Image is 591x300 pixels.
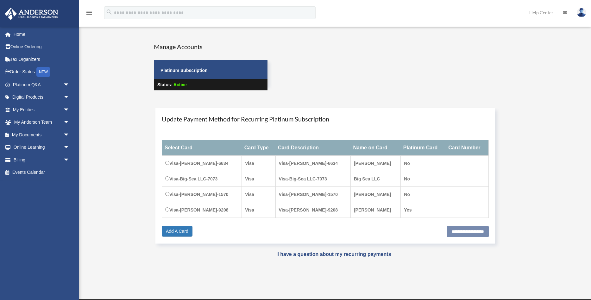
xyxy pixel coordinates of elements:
span: arrow_drop_down [63,78,76,91]
a: Home [4,28,79,41]
td: Visa [242,171,275,187]
th: Card Number [446,140,488,156]
span: arrow_drop_down [63,153,76,166]
a: My Documentsarrow_drop_down [4,128,79,141]
a: Add A Card [162,226,192,237]
a: Events Calendar [4,166,79,179]
td: Visa [242,156,275,171]
th: Name on Card [350,140,400,156]
a: Platinum Q&Aarrow_drop_down [4,78,79,91]
span: arrow_drop_down [63,128,76,141]
th: Platinum Card [401,140,446,156]
strong: Platinum Subscription [160,68,208,73]
td: No [401,171,446,187]
span: arrow_drop_down [63,116,76,129]
a: My Entitiesarrow_drop_down [4,103,79,116]
span: arrow_drop_down [63,91,76,104]
td: Visa-[PERSON_NAME]-9208 [275,202,350,218]
td: [PERSON_NAME] [350,202,400,218]
span: Active [173,82,187,87]
td: Visa-[PERSON_NAME]-1570 [162,187,242,202]
td: Visa-[PERSON_NAME]-6634 [275,156,350,171]
td: Visa-Big-Sea LLC-7073 [275,171,350,187]
th: Select Card [162,140,242,156]
td: Big Sea LLC [350,171,400,187]
a: Order StatusNEW [4,66,79,79]
strong: Status: [157,82,172,87]
a: Online Learningarrow_drop_down [4,141,79,154]
i: menu [85,9,93,16]
a: Billingarrow_drop_down [4,153,79,166]
h4: Manage Accounts [154,42,268,51]
span: arrow_drop_down [63,141,76,154]
th: Card Description [275,140,350,156]
td: Visa [242,187,275,202]
a: menu [85,11,93,16]
td: Visa-[PERSON_NAME]-9208 [162,202,242,218]
a: I have a question about my recurring payments [277,251,391,257]
th: Card Type [242,140,275,156]
a: My Anderson Teamarrow_drop_down [4,116,79,129]
img: User Pic [577,8,586,17]
td: [PERSON_NAME] [350,187,400,202]
a: Online Ordering [4,41,79,53]
td: [PERSON_NAME] [350,156,400,171]
td: No [401,187,446,202]
td: Visa [242,202,275,218]
img: Anderson Advisors Platinum Portal [3,8,60,20]
td: Yes [401,202,446,218]
td: No [401,156,446,171]
span: arrow_drop_down [63,103,76,116]
i: search [106,9,113,16]
td: Visa-Big-Sea LLC-7073 [162,171,242,187]
a: Digital Productsarrow_drop_down [4,91,79,104]
h4: Update Payment Method for Recurring Platinum Subscription [162,114,489,123]
div: NEW [36,67,50,77]
td: Visa-[PERSON_NAME]-1570 [275,187,350,202]
a: Tax Organizers [4,53,79,66]
td: Visa-[PERSON_NAME]-6634 [162,156,242,171]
